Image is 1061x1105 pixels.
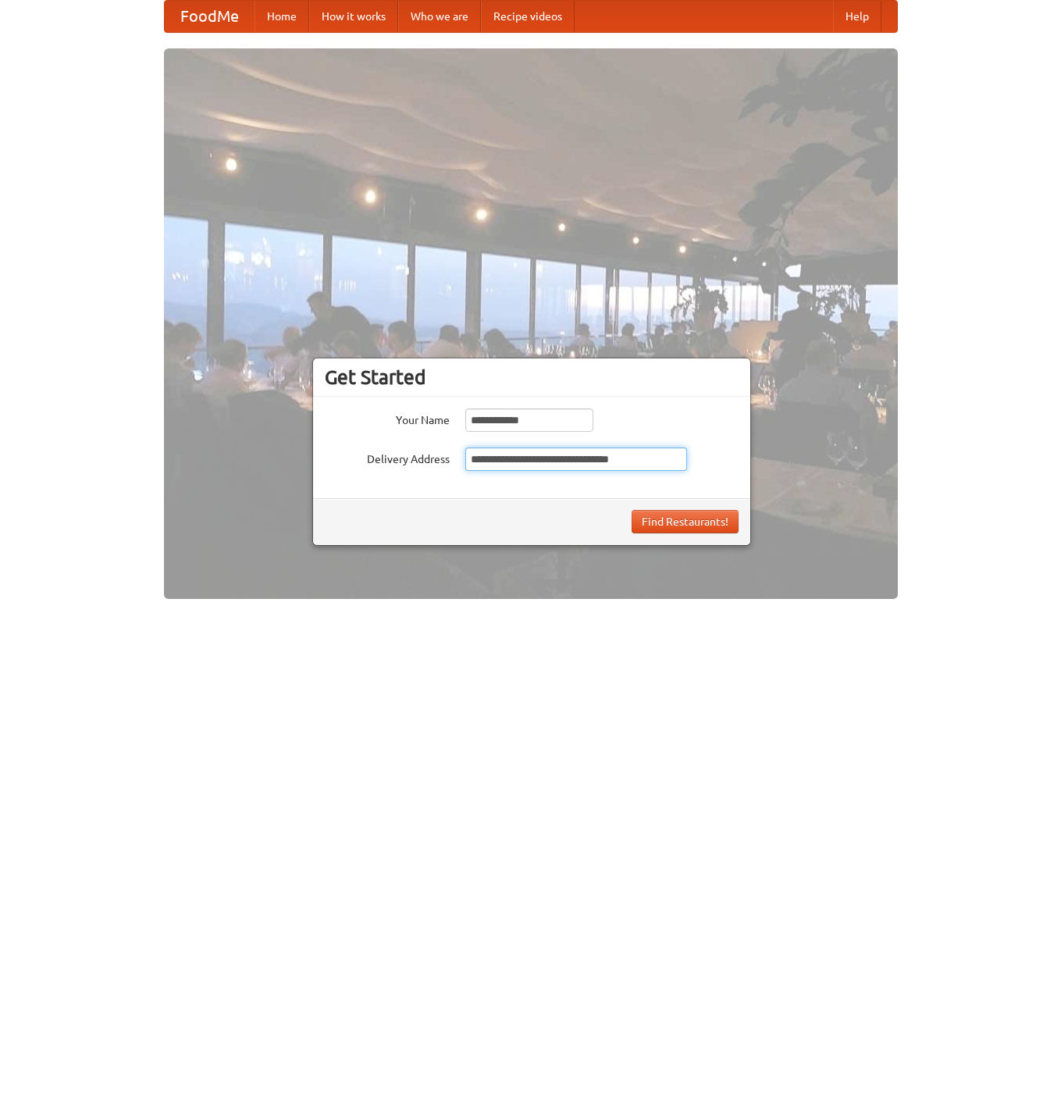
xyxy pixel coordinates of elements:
button: Find Restaurants! [632,510,739,533]
label: Your Name [325,408,450,428]
a: Who we are [398,1,481,32]
a: How it works [309,1,398,32]
a: FoodMe [165,1,255,32]
a: Help [833,1,881,32]
h3: Get Started [325,365,739,389]
label: Delivery Address [325,447,450,467]
a: Recipe videos [481,1,575,32]
a: Home [255,1,309,32]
